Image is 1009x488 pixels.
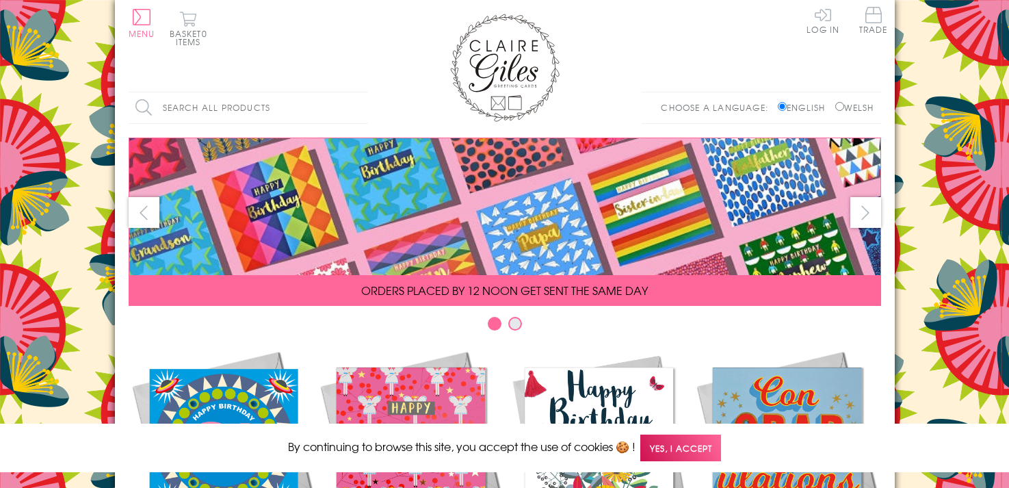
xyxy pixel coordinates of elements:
[778,101,832,114] label: English
[859,7,888,36] a: Trade
[850,197,881,228] button: next
[176,27,207,48] span: 0 items
[640,435,721,461] span: Yes, I accept
[129,316,881,337] div: Carousel Pagination
[129,9,155,38] button: Menu
[508,317,522,331] button: Carousel Page 2
[835,102,844,111] input: Welsh
[129,197,159,228] button: prev
[450,14,560,122] img: Claire Giles Greetings Cards
[661,101,775,114] p: Choose a language:
[170,11,207,46] button: Basket0 items
[129,92,368,123] input: Search all products
[361,282,648,298] span: ORDERS PLACED BY 12 NOON GET SENT THE SAME DAY
[859,7,888,34] span: Trade
[778,102,787,111] input: English
[354,92,368,123] input: Search
[129,27,155,40] span: Menu
[488,317,501,331] button: Carousel Page 1 (Current Slide)
[835,101,874,114] label: Welsh
[807,7,839,34] a: Log In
